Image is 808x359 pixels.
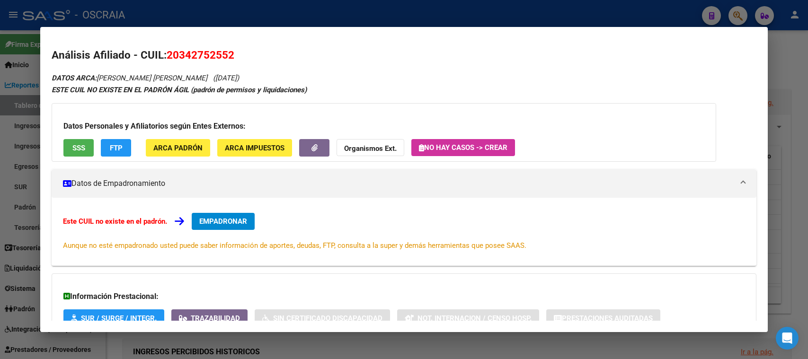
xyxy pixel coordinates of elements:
[52,47,756,63] h2: Análisis Afiliado - CUIL:
[63,217,167,226] strong: Este CUIL no existe en el padrón.
[153,144,203,152] span: ARCA Padrón
[63,241,526,250] span: Aunque no esté empadronado usted puede saber información de aportes, deudas, FTP, consulta a la s...
[110,144,123,152] span: FTP
[81,314,157,323] span: SUR / SURGE / INTEGR.
[63,121,704,132] h3: Datos Personales y Afiliatorios según Entes Externos:
[192,213,255,230] button: EMPADRONAR
[191,314,240,323] span: Trazabilidad
[217,139,292,157] button: ARCA Impuestos
[63,139,94,157] button: SSS
[52,86,307,94] strong: ESTE CUIL NO EXISTE EN EL PADRÓN ÁGIL (padrón de permisos y liquidaciones)
[171,309,248,327] button: Trazabilidad
[52,169,756,198] mat-expansion-panel-header: Datos de Empadronamiento
[52,198,756,266] div: Datos de Empadronamiento
[63,178,733,189] mat-panel-title: Datos de Empadronamiento
[397,309,539,327] button: Not. Internacion / Censo Hosp.
[52,74,97,82] strong: DATOS ARCA:
[63,291,744,302] h3: Información Prestacional:
[411,139,515,156] button: No hay casos -> Crear
[63,309,164,327] button: SUR / SURGE / INTEGR.
[337,139,404,157] button: Organismos Ext.
[101,139,131,157] button: FTP
[225,144,284,152] span: ARCA Impuestos
[167,49,234,61] span: 20342752552
[562,314,653,323] span: Prestaciones Auditadas
[72,144,85,152] span: SSS
[199,217,247,226] span: EMPADRONAR
[546,309,660,327] button: Prestaciones Auditadas
[344,144,397,153] strong: Organismos Ext.
[273,314,382,323] span: Sin Certificado Discapacidad
[776,327,799,350] div: Open Intercom Messenger
[52,74,207,82] span: [PERSON_NAME] [PERSON_NAME]
[255,309,390,327] button: Sin Certificado Discapacidad
[146,139,210,157] button: ARCA Padrón
[419,143,507,152] span: No hay casos -> Crear
[417,314,532,323] span: Not. Internacion / Censo Hosp.
[213,74,239,82] span: ([DATE])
